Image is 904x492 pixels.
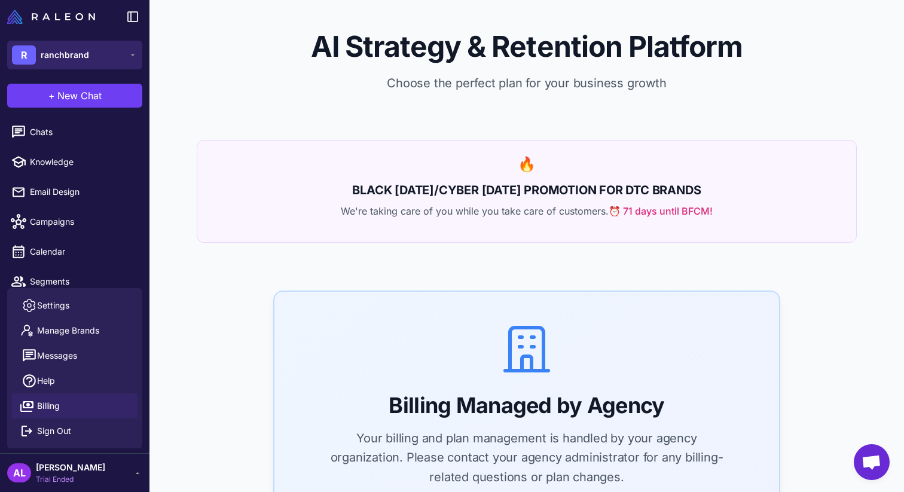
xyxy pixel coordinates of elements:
[37,299,69,312] span: Settings
[48,88,55,103] span: +
[518,155,536,173] span: 🔥
[7,10,100,24] a: Raleon Logo
[12,45,36,65] div: R
[169,29,885,65] h1: AI Strategy & Retention Platform
[5,239,145,264] a: Calendar
[12,418,138,444] button: Sign Out
[37,374,55,387] span: Help
[854,444,890,480] div: Open chat
[5,149,145,175] a: Knowledge
[5,179,145,204] a: Email Design
[37,424,71,438] span: Sign Out
[30,185,135,198] span: Email Design
[7,10,95,24] img: Raleon Logo
[12,343,138,368] button: Messages
[30,155,135,169] span: Knowledge
[212,181,842,199] h2: BLACK [DATE]/CYBER [DATE] PROMOTION FOR DTC BRANDS
[303,392,750,419] h2: Billing Managed by Agency
[7,41,142,69] button: Rranchbrand
[37,399,60,412] span: Billing
[7,463,31,482] div: AL
[37,324,99,337] span: Manage Brands
[30,245,135,258] span: Calendar
[30,275,135,288] span: Segments
[609,204,713,218] span: ⏰ 71 days until BFCM!
[30,215,135,228] span: Campaigns
[57,88,102,103] span: New Chat
[5,120,145,145] a: Chats
[41,48,89,62] span: ranchbrand
[212,204,842,218] p: We're taking care of you while you take care of customers.
[326,429,728,487] p: Your billing and plan management is handled by your agency organization. Please contact your agen...
[169,74,885,92] p: Choose the perfect plan for your business growth
[37,349,77,362] span: Messages
[36,474,105,485] span: Trial Ended
[7,84,142,108] button: +New Chat
[5,209,145,234] a: Campaigns
[12,368,138,393] a: Help
[36,461,105,474] span: [PERSON_NAME]
[5,269,145,294] a: Segments
[30,126,135,139] span: Chats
